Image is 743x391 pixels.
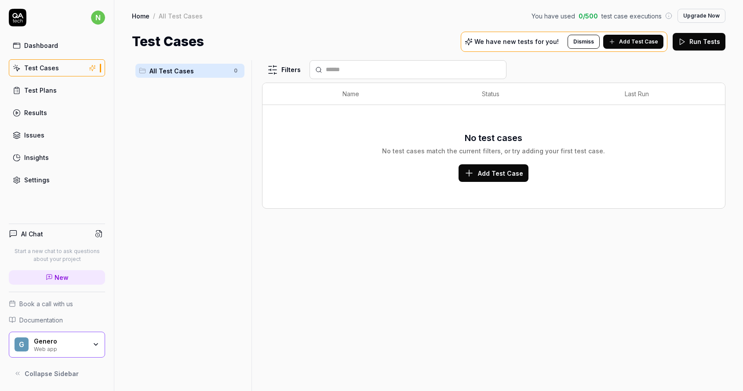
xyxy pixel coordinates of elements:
[132,11,149,20] a: Home
[230,65,241,76] span: 0
[532,11,575,21] span: You have used
[474,39,559,45] p: We have new tests for you!
[9,59,105,76] a: Test Cases
[24,63,59,72] div: Test Cases
[24,41,58,50] div: Dashboard
[19,315,63,325] span: Documentation
[9,365,105,382] button: Collapse Sidebar
[34,337,87,345] div: Genero
[334,83,473,105] th: Name
[9,299,105,308] a: Book a call with us
[9,247,105,263] p: Start a new chat to ask questions about your project
[473,83,616,105] th: Status
[9,127,105,144] a: Issues
[15,337,29,351] span: G
[616,83,707,105] th: Last Run
[9,171,105,188] a: Settings
[24,108,47,117] div: Results
[24,86,57,95] div: Test Plans
[25,369,79,378] span: Collapse Sidebar
[55,273,69,282] span: New
[673,33,725,51] button: Run Tests
[91,11,105,25] span: n
[382,146,605,156] div: No test cases match the current filters, or try adding your first test case.
[19,299,73,308] span: Book a call with us
[262,61,306,79] button: Filters
[601,11,662,21] span: test case executions
[34,345,87,352] div: Web app
[459,164,528,182] button: Add Test Case
[21,229,43,239] h4: AI Chat
[603,35,663,49] button: Add Test Case
[677,9,725,23] button: Upgrade Now
[9,149,105,166] a: Insights
[9,104,105,121] a: Results
[9,37,105,54] a: Dashboard
[579,11,598,21] span: 0 / 500
[149,66,229,76] span: All Test Cases
[132,32,204,51] h1: Test Cases
[9,270,105,285] a: New
[478,169,523,178] span: Add Test Case
[24,153,49,162] div: Insights
[9,332,105,358] button: GGeneroWeb app
[9,82,105,99] a: Test Plans
[153,11,155,20] div: /
[619,38,658,46] span: Add Test Case
[568,35,600,49] button: Dismiss
[9,315,105,325] a: Documentation
[24,175,50,185] div: Settings
[91,9,105,26] button: n
[24,130,44,140] div: Issues
[159,11,203,20] div: All Test Cases
[465,131,522,145] h3: No test cases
